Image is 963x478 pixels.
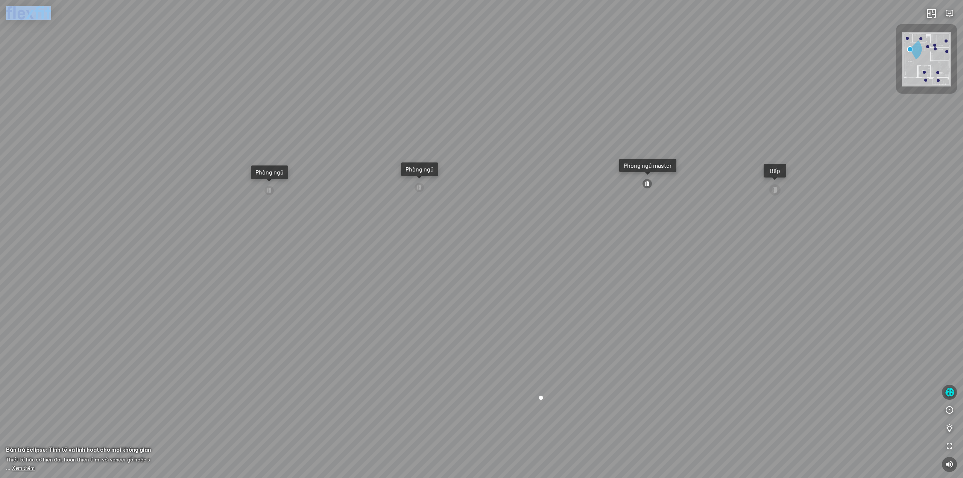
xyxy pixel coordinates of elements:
div: Phòng ngủ [406,165,434,173]
span: Xem thêm [12,465,35,471]
span: ... [6,465,35,471]
div: Phòng ngủ master [624,162,672,169]
div: Phòng ngủ [255,168,284,176]
img: logo [6,6,51,20]
img: Flexfit_Apt1_M__JKL4XAWR2ATG.png [902,32,951,86]
div: Bếp [768,167,782,175]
